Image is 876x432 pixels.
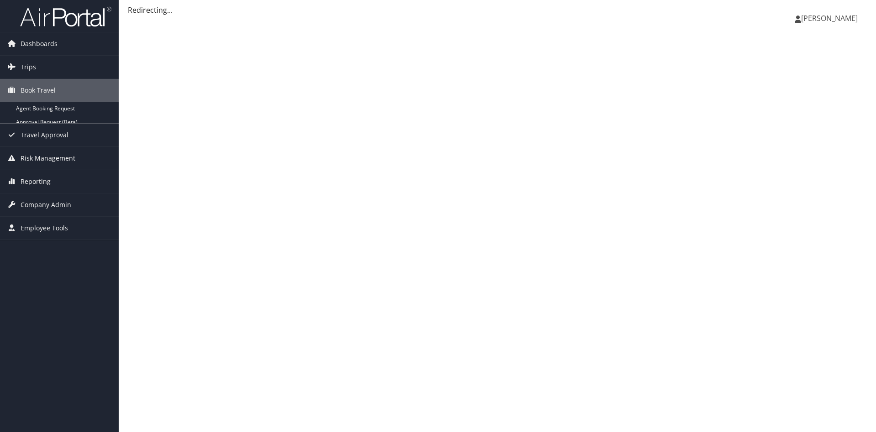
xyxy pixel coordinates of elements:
span: [PERSON_NAME] [801,13,858,23]
span: Book Travel [21,79,56,102]
a: [PERSON_NAME] [795,5,867,32]
img: airportal-logo.png [20,6,111,27]
span: Trips [21,56,36,78]
span: Dashboards [21,32,58,55]
span: Employee Tools [21,217,68,239]
span: Risk Management [21,147,75,170]
span: Reporting [21,170,51,193]
div: Redirecting... [128,5,867,16]
span: Travel Approval [21,124,68,146]
span: Company Admin [21,193,71,216]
